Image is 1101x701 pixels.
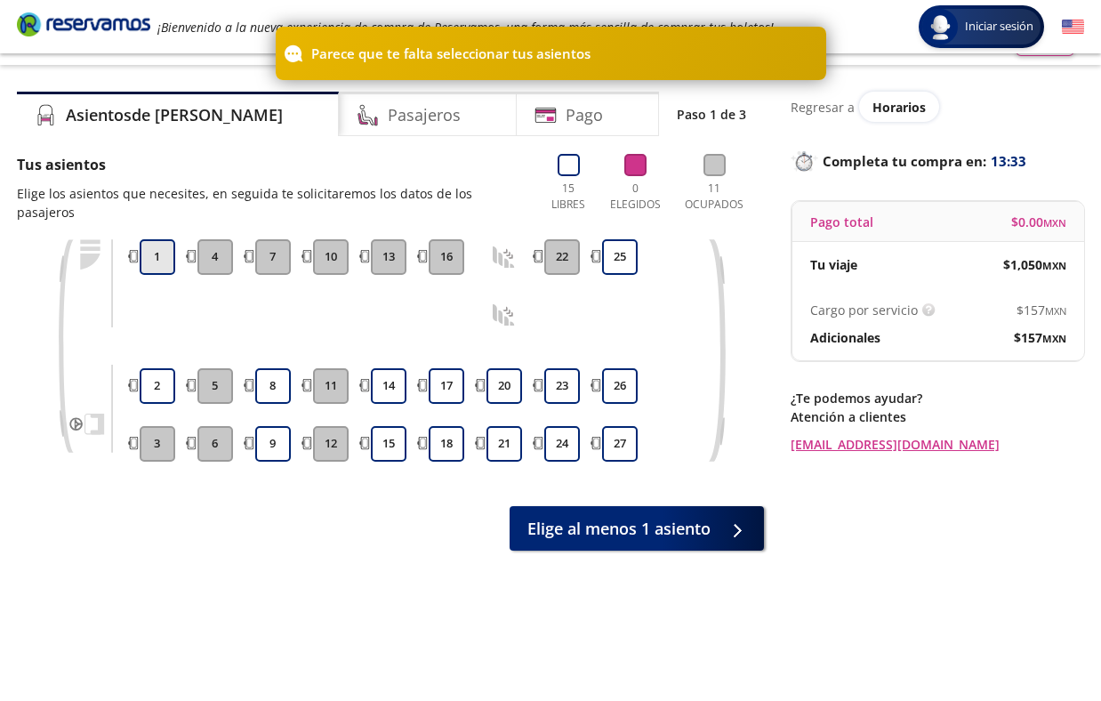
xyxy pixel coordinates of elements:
p: 15 Libres [544,181,592,213]
span: $ 0.00 [1011,213,1066,231]
button: 1 [140,239,175,275]
button: 21 [486,426,522,462]
span: Horarios [872,99,926,116]
p: Paso 1 de 3 [677,105,746,124]
small: MXN [1045,304,1066,318]
span: Iniciar sesión [958,18,1041,36]
p: 11 Ocupados [678,181,751,213]
span: $ 157 [1017,301,1066,319]
small: MXN [1042,259,1066,272]
small: MXN [1042,332,1066,345]
button: 25 [602,239,638,275]
span: $ 1,050 [1003,255,1066,274]
p: Cargo por servicio [810,301,918,319]
a: [EMAIL_ADDRESS][DOMAIN_NAME] [791,435,1084,454]
button: 18 [429,426,464,462]
button: 10 [313,239,349,275]
button: 6 [197,426,233,462]
button: 7 [255,239,291,275]
h4: Pago [566,103,603,127]
span: 13:33 [991,151,1026,172]
p: Completa tu compra en : [791,149,1084,173]
h4: Asientos de [PERSON_NAME] [66,103,283,127]
p: Atención a clientes [791,407,1084,426]
button: 3 [140,426,175,462]
button: 27 [602,426,638,462]
p: Tu viaje [810,255,857,274]
button: 17 [429,368,464,404]
p: Elige los asientos que necesites, en seguida te solicitaremos los datos de los pasajeros [17,184,526,222]
button: 14 [371,368,406,404]
div: Regresar a ver horarios [791,92,1084,122]
button: 15 [371,426,406,462]
span: Elige al menos 1 asiento [527,517,711,541]
p: ¿Te podemos ayudar? [791,389,1084,407]
p: Pago total [810,213,873,231]
button: 20 [486,368,522,404]
em: ¡Bienvenido a la nueva experiencia de compra de Reservamos, una forma más sencilla de comprar tus... [157,19,774,36]
p: Regresar a [791,98,855,117]
button: 16 [429,239,464,275]
button: 22 [544,239,580,275]
button: 13 [371,239,406,275]
button: 11 [313,368,349,404]
button: 23 [544,368,580,404]
button: 5 [197,368,233,404]
p: Tus asientos [17,154,526,175]
p: Parece que te falta seleccionar tus asientos [311,44,591,64]
button: 2 [140,368,175,404]
button: English [1062,16,1084,38]
button: 24 [544,426,580,462]
button: Elige al menos 1 asiento [510,506,764,551]
button: 8 [255,368,291,404]
button: 9 [255,426,291,462]
a: Brand Logo [17,11,150,43]
button: 12 [313,426,349,462]
span: $ 157 [1014,328,1066,347]
button: 26 [602,368,638,404]
h4: Pasajeros [388,103,461,127]
p: Adicionales [810,328,880,347]
i: Brand Logo [17,11,150,37]
button: 4 [197,239,233,275]
small: MXN [1043,216,1066,230]
p: 0 Elegidos [606,181,664,213]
